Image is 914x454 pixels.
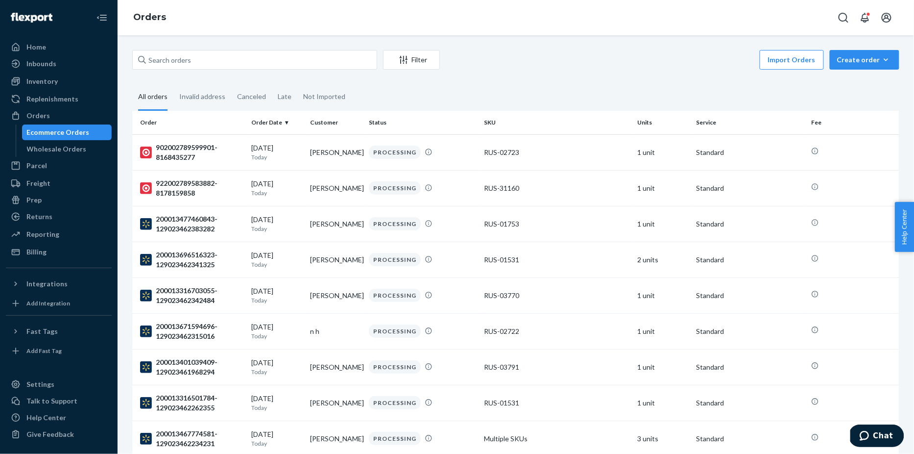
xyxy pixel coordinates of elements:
[140,214,243,234] div: 200013477460843-129023462383282
[247,111,306,134] th: Order Date
[6,74,112,89] a: Inventory
[140,178,243,198] div: 922002789583882-8178159858
[140,143,243,162] div: 902002789599901-8168435277
[251,368,302,376] p: Today
[251,153,302,161] p: Today
[26,195,42,205] div: Prep
[251,322,302,340] div: [DATE]
[6,427,112,442] button: Give Feedback
[484,255,629,265] div: RUS-01531
[837,55,892,65] div: Create order
[27,144,87,154] div: Wholesale Orders
[6,296,112,311] a: Add Integration
[125,3,174,32] ol: breadcrumbs
[6,209,112,225] a: Returns
[251,143,302,161] div: [DATE]
[138,84,168,111] div: All orders
[6,410,112,426] a: Help Center
[369,360,421,374] div: PROCESSING
[140,322,243,341] div: 200013671594696-129023462315016
[633,111,692,134] th: Units
[26,178,50,188] div: Freight
[251,251,302,269] div: [DATE]
[251,179,302,197] div: [DATE]
[696,434,803,444] p: Standard
[26,42,46,52] div: Home
[26,327,58,336] div: Fast Tags
[306,206,365,242] td: [PERSON_NAME]
[484,148,629,157] div: RUS-02723
[484,183,629,193] div: RUS-31160
[26,429,74,439] div: Give Feedback
[369,253,421,266] div: PROCESSING
[484,327,629,336] div: RUS-02722
[251,260,302,269] p: Today
[140,250,243,270] div: 200013696516323-129023462341325
[140,393,243,413] div: 200013316501784-129023462262355
[278,84,291,109] div: Late
[26,76,58,86] div: Inventory
[384,55,439,65] div: Filter
[26,212,52,222] div: Returns
[251,394,302,412] div: [DATE]
[26,247,47,257] div: Billing
[6,39,112,55] a: Home
[26,413,66,423] div: Help Center
[26,279,68,289] div: Integrations
[696,219,803,229] p: Standard
[11,13,52,23] img: Flexport logo
[696,148,803,157] p: Standard
[140,286,243,305] div: 200013316703055-129023462342484
[696,398,803,408] p: Standard
[877,8,896,27] button: Open account menu
[251,296,302,304] p: Today
[6,56,112,72] a: Inbounds
[306,134,365,170] td: [PERSON_NAME]
[140,429,243,449] div: 200013467774581-129023462234231
[251,189,302,197] p: Today
[696,291,803,301] p: Standard
[306,277,365,313] td: [PERSON_NAME]
[633,313,692,349] td: 1 unit
[895,202,914,252] button: Help Center
[807,111,899,134] th: Fee
[850,425,904,449] iframe: Opens a widget where you can chat to one of our agents
[310,118,361,126] div: Customer
[6,158,112,174] a: Parcel
[132,111,247,134] th: Order
[26,94,78,104] div: Replenishments
[6,108,112,124] a: Orders
[6,192,112,208] a: Prep
[251,439,302,448] p: Today
[251,215,302,233] div: [DATE]
[696,327,803,336] p: Standard
[132,50,377,70] input: Search orders
[369,432,421,445] div: PROCESSING
[365,111,480,134] th: Status
[306,385,365,421] td: [PERSON_NAME]
[830,50,899,70] button: Create order
[855,8,875,27] button: Open notifications
[26,299,70,307] div: Add Integration
[6,324,112,339] button: Fast Tags
[26,347,62,355] div: Add Fast Tag
[6,377,112,392] a: Settings
[251,404,302,412] p: Today
[6,343,112,359] a: Add Fast Tag
[633,277,692,313] td: 1 unit
[237,84,266,109] div: Canceled
[251,332,302,340] p: Today
[6,276,112,292] button: Integrations
[484,219,629,229] div: RUS-01753
[6,244,112,260] a: Billing
[369,289,421,302] div: PROCESSING
[251,225,302,233] p: Today
[179,84,225,109] div: Invalid address
[6,176,112,191] a: Freight
[633,134,692,170] td: 1 unit
[251,358,302,376] div: [DATE]
[6,393,112,409] button: Talk to Support
[484,362,629,372] div: RUS-03791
